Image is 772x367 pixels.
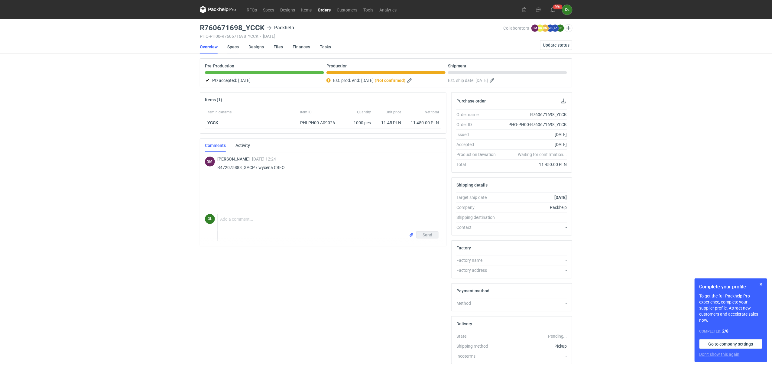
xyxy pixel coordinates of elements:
[205,157,215,167] div: Sebastian Markut
[260,34,261,39] span: •
[456,300,501,306] div: Method
[205,63,234,68] p: Pre-Production
[205,97,222,102] h2: Items (1)
[425,110,439,115] span: Net total
[423,233,432,237] span: Send
[456,214,501,220] div: Shipping destination
[298,6,315,13] a: Items
[554,195,567,200] strong: [DATE]
[456,343,501,349] div: Shipping method
[386,110,401,115] span: Unit price
[489,77,496,84] button: Edit estimated shipping date
[501,300,567,306] div: -
[542,24,549,32] figcaption: BN
[315,6,334,13] a: Orders
[456,321,472,326] h2: Delivery
[406,120,439,126] div: 11 450.00 PLN
[357,110,371,115] span: Quantity
[448,63,466,68] p: Shipment
[456,288,489,293] h2: Payment method
[456,99,486,103] h2: Purchase order
[326,77,446,84] div: Est. prod. end:
[375,78,376,83] em: (
[456,257,501,263] div: Factory name
[456,333,501,339] div: State
[248,40,264,54] a: Designs
[699,351,740,357] button: Don’t show this again
[267,24,294,31] div: Packhelp
[456,267,501,273] div: Factory address
[548,334,567,339] em: Pending...
[501,353,567,359] div: -
[217,164,436,171] p: R472075883_GACP / wycena CBEO
[244,6,260,13] a: RFQs
[200,6,236,13] svg: Packhelp Pro
[200,24,264,31] h3: R760671698_YCCK
[376,6,400,13] a: Analytics
[456,122,501,128] div: Order ID
[343,117,373,128] div: 1000 pcs
[562,5,572,15] div: Olga Łopatowicz
[699,328,762,334] div: Completed:
[376,120,401,126] div: 11.45 PLN
[501,122,567,128] div: PHO-PH00-R760671698_YCCK
[456,224,501,230] div: Contact
[548,5,558,15] button: 99+
[475,77,488,84] span: [DATE]
[200,40,218,54] a: Overview
[562,5,572,15] button: OŁ
[326,63,348,68] p: Production
[320,40,331,54] a: Tasks
[456,132,501,138] div: Issued
[501,343,567,349] div: Pickup
[205,214,215,224] figcaption: OŁ
[416,231,439,239] button: Send
[722,329,729,333] strong: 2 / 8
[518,151,567,158] em: Waiting for confirmation...
[501,204,567,210] div: Packhelp
[260,6,277,13] a: Specs
[456,161,501,167] div: Total
[456,112,501,118] div: Order name
[501,132,567,138] div: [DATE]
[501,161,567,167] div: 11 450.00 PLN
[274,40,283,54] a: Files
[207,120,218,125] strong: YCCK
[235,139,250,152] a: Activity
[699,293,762,323] p: To get the full Packhelp Pro experience, complete your supplier profile. Attract new customers an...
[699,339,762,349] a: Go to company settings
[456,353,501,359] div: Incoterms
[456,183,488,187] h2: Shipping details
[376,78,404,83] strong: Not confirmed
[565,24,573,32] button: Edit collaborators
[217,157,252,161] span: [PERSON_NAME]
[456,141,501,148] div: Accepted
[252,157,276,161] span: [DATE] 12:24
[238,77,251,84] span: [DATE]
[407,77,414,84] button: Edit estimated production end date
[205,139,226,152] a: Comments
[334,6,360,13] a: Customers
[456,151,501,158] div: Production Deviation
[456,204,501,210] div: Company
[205,157,215,167] figcaption: SM
[227,40,239,54] a: Specs
[699,283,762,291] h1: Complete your profile
[300,110,312,115] span: Item ID
[503,26,529,31] span: Collaborators
[501,224,567,230] div: -
[456,245,471,250] h2: Factory
[537,24,544,32] figcaption: DK
[547,24,554,32] figcaption: MK
[300,120,341,126] div: PHI-PH00-A09026
[757,281,765,288] button: Skip for now
[501,257,567,263] div: -
[543,43,569,47] span: Update status
[540,40,572,50] button: Update status
[277,6,298,13] a: Designs
[205,214,215,224] div: Olga Łopatowicz
[448,77,567,84] div: Est. ship date:
[501,112,567,118] div: R760671698_YCCK
[200,34,503,39] div: PHO-PH00-R760671698_YCCK [DATE]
